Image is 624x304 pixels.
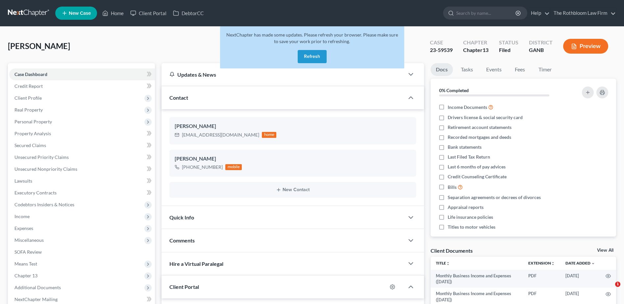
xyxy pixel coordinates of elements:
span: Comments [169,237,195,243]
a: Extensionunfold_more [528,261,555,266]
a: Case Dashboard [9,68,155,80]
span: Last Filed Tax Return [448,154,490,160]
div: Case [430,39,453,46]
a: Tasks [456,63,478,76]
div: Filed [499,46,518,54]
span: Secured Claims [14,142,46,148]
div: Chapter [463,46,488,54]
a: Client Portal [127,7,170,19]
a: Fees [510,63,531,76]
div: [PERSON_NAME] [175,122,411,130]
td: [DATE] [560,270,600,288]
span: [PERSON_NAME] [8,41,70,51]
div: Updates & News [169,71,396,78]
span: 1 [615,282,620,287]
button: Refresh [298,50,327,63]
span: Retirement account statements [448,124,512,131]
a: Credit Report [9,80,155,92]
span: Expenses [14,225,33,231]
div: [PERSON_NAME] [175,155,411,163]
span: New Case [69,11,91,16]
span: NextChapter has made some updates. Please refresh your browser. Please make sure to save your wor... [226,32,398,44]
a: DebtorCC [170,7,207,19]
a: Secured Claims [9,139,155,151]
a: Unsecured Priority Claims [9,151,155,163]
a: Property Analysis [9,128,155,139]
span: Bank statements [448,144,482,150]
td: Monthly Business Income and Expenses ([DATE]) [431,270,523,288]
span: Life insurance policies [448,214,493,220]
span: Personal Property [14,119,52,124]
div: GANB [529,46,553,54]
span: Contact [169,94,188,101]
div: mobile [225,164,242,170]
a: Help [528,7,550,19]
span: Miscellaneous [14,237,44,243]
a: Home [99,7,127,19]
a: Events [481,63,507,76]
div: home [262,132,276,138]
span: Credit Counseling Certificate [448,173,507,180]
a: SOFA Review [9,246,155,258]
span: Recorded mortgages and deeds [448,134,511,140]
span: Lawsuits [14,178,32,184]
a: Unsecured Nonpriority Claims [9,163,155,175]
span: Separation agreements or decrees of divorces [448,194,541,201]
strong: 0% Completed [439,88,469,93]
span: NextChapter Mailing [14,296,58,302]
iframe: Intercom live chat [602,282,617,297]
span: Means Test [14,261,37,266]
span: Case Dashboard [14,71,47,77]
span: Bills [448,184,457,190]
span: Codebtors Insiders & Notices [14,202,74,207]
span: SOFA Review [14,249,42,255]
span: Appraisal reports [448,204,484,211]
td: PDF [523,270,560,288]
div: District [529,39,553,46]
span: Real Property [14,107,43,113]
i: unfold_more [446,262,450,266]
span: Last 6 months of pay advices [448,164,506,170]
button: Preview [563,39,608,54]
div: 23-59539 [430,46,453,54]
span: Drivers license & social security card [448,114,523,121]
div: [EMAIL_ADDRESS][DOMAIN_NAME] [182,132,259,138]
span: Quick Info [169,214,194,220]
span: Additional Documents [14,285,61,290]
span: 13 [483,47,488,53]
div: Chapter [463,39,488,46]
a: View All [597,248,613,253]
a: Date Added expand_more [565,261,595,266]
input: Search by name... [456,7,516,19]
a: The Rothbloom Law Firm [550,7,616,19]
span: Property Analysis [14,131,51,136]
span: Credit Report [14,83,43,89]
span: Income [14,214,30,219]
a: Timer [533,63,557,76]
span: Client Portal [169,284,199,290]
span: Unsecured Nonpriority Claims [14,166,77,172]
div: Client Documents [431,247,473,254]
span: Income Documents [448,104,487,111]
div: Status [499,39,518,46]
span: Hire a Virtual Paralegal [169,261,223,267]
a: Titleunfold_more [436,261,450,266]
span: Unsecured Priority Claims [14,154,69,160]
span: Executory Contracts [14,190,57,195]
span: Client Profile [14,95,42,101]
span: Titles to motor vehicles [448,224,495,230]
a: Docs [431,63,453,76]
button: New Contact [175,187,411,192]
div: [PHONE_NUMBER] [182,164,223,170]
i: unfold_more [551,262,555,266]
a: Lawsuits [9,175,155,187]
span: Chapter 13 [14,273,37,278]
a: Executory Contracts [9,187,155,199]
i: expand_more [591,262,595,266]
